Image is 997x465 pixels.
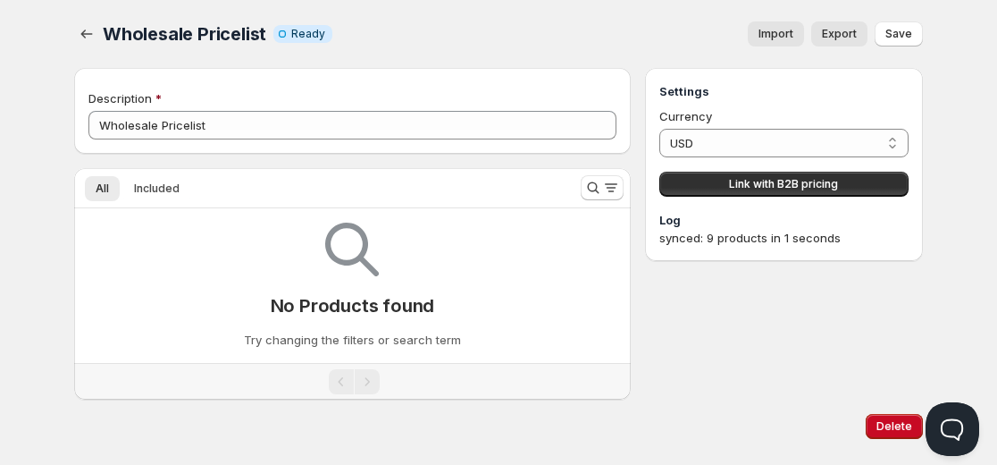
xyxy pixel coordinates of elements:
[875,21,923,46] button: Save
[659,109,712,123] span: Currency
[729,177,838,191] span: Link with B2B pricing
[926,402,979,456] iframe: Help Scout Beacon - Open
[885,27,912,41] span: Save
[822,27,857,41] span: Export
[748,21,804,46] button: Import
[88,91,152,106] span: Description
[659,172,909,197] button: Link with B2B pricing
[271,295,435,317] p: No Products found
[659,229,909,247] div: synced: 9 products in 1 seconds
[134,182,180,196] span: Included
[96,182,109,196] span: All
[581,175,624,200] button: Search and filter results
[659,211,909,229] h3: Log
[876,419,912,434] span: Delete
[758,27,793,41] span: Import
[659,82,909,100] h3: Settings
[74,363,631,400] nav: Pagination
[291,27,325,41] span: Ready
[88,111,616,139] input: Private internal description
[811,21,867,46] a: Export
[103,23,266,45] span: Wholesale Pricelist
[866,414,923,439] button: Delete
[244,331,461,349] p: Try changing the filters or search term
[325,223,379,276] img: Empty search results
